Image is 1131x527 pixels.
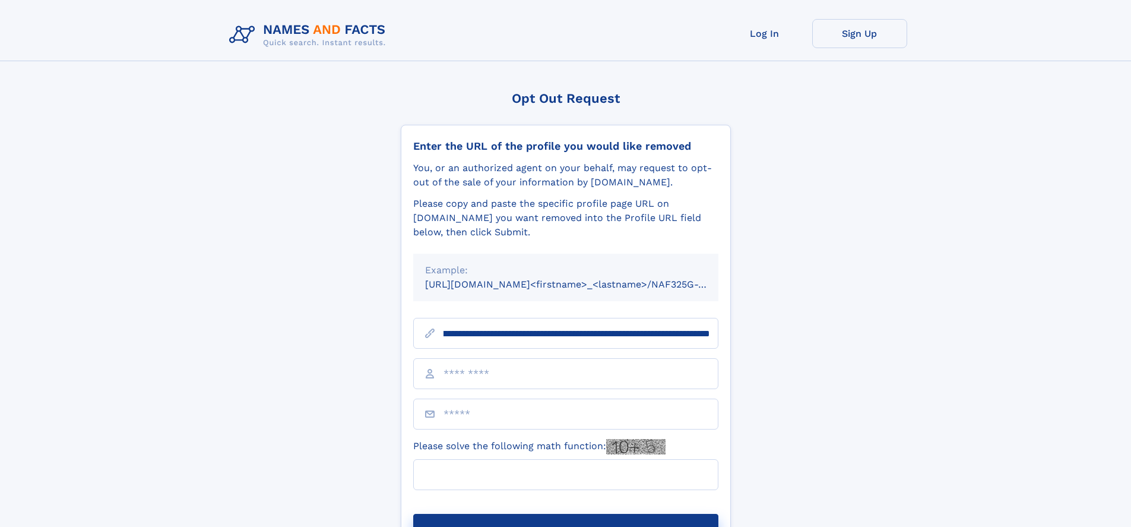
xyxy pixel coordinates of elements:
[425,263,707,277] div: Example:
[401,91,731,106] div: Opt Out Request
[413,140,718,153] div: Enter the URL of the profile you would like removed
[717,19,812,48] a: Log In
[413,439,666,455] label: Please solve the following math function:
[224,19,395,51] img: Logo Names and Facts
[425,279,741,290] small: [URL][DOMAIN_NAME]<firstname>_<lastname>/NAF325G-xxxxxxxx
[413,161,718,190] div: You, or an authorized agent on your behalf, may request to opt-out of the sale of your informatio...
[812,19,907,48] a: Sign Up
[413,197,718,239] div: Please copy and paste the specific profile page URL on [DOMAIN_NAME] you want removed into the Pr...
